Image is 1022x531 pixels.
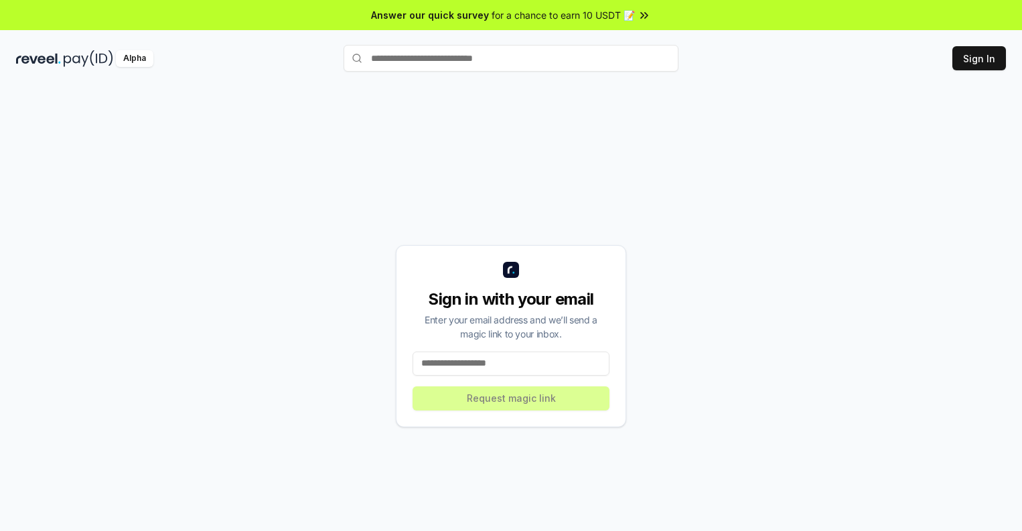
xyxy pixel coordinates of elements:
[371,8,489,22] span: Answer our quick survey
[952,46,1006,70] button: Sign In
[492,8,635,22] span: for a chance to earn 10 USDT 📝
[116,50,153,67] div: Alpha
[413,313,609,341] div: Enter your email address and we’ll send a magic link to your inbox.
[413,289,609,310] div: Sign in with your email
[503,262,519,278] img: logo_small
[16,50,61,67] img: reveel_dark
[64,50,113,67] img: pay_id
